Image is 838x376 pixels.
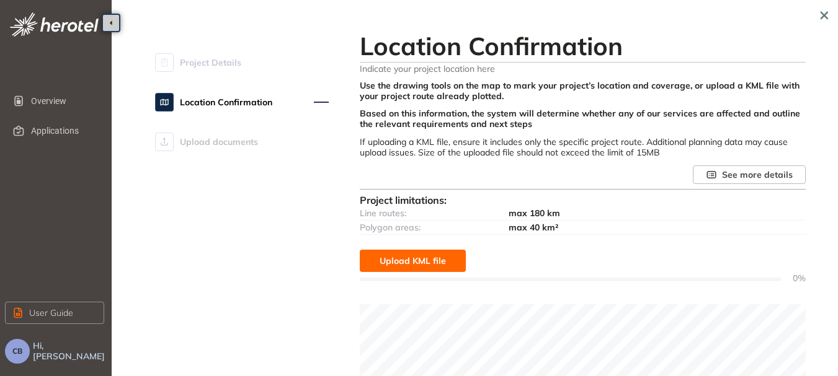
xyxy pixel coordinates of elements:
span: Line routes: [360,208,406,219]
div: Use the drawing tools on the map to mark your project’s location and coverage, or upload a KML fi... [360,81,806,109]
span: Project Details [180,50,241,75]
span: Upload documents [180,129,258,154]
button: See more details [693,165,806,184]
button: User Guide [5,302,104,324]
span: Polygon areas: [360,222,421,233]
h2: Location Confirmation [360,31,806,61]
div: Project limitations: [360,195,806,206]
span: Hi, [PERSON_NAME] [33,341,107,362]
span: Indicate your project location here [360,63,806,74]
div: Based on this information, the system will determine whether any of our services are affected and... [360,108,806,137]
span: 0% [781,273,806,284]
span: max 180 km [509,208,560,219]
span: CB [12,347,22,356]
div: If uploading a KML file, ensure it includes only the specific project route. Additional planning ... [360,137,806,165]
img: logo [10,12,99,37]
button: Upload KML file [360,250,466,272]
span: Applications [31,118,94,143]
button: CB [5,339,30,364]
span: See more details [722,168,793,181]
span: max 40 km² [509,222,558,233]
span: User Guide [29,306,73,320]
span: Location Confirmation [180,90,272,115]
span: Overview [31,89,94,113]
span: Upload KML file [380,254,446,268]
